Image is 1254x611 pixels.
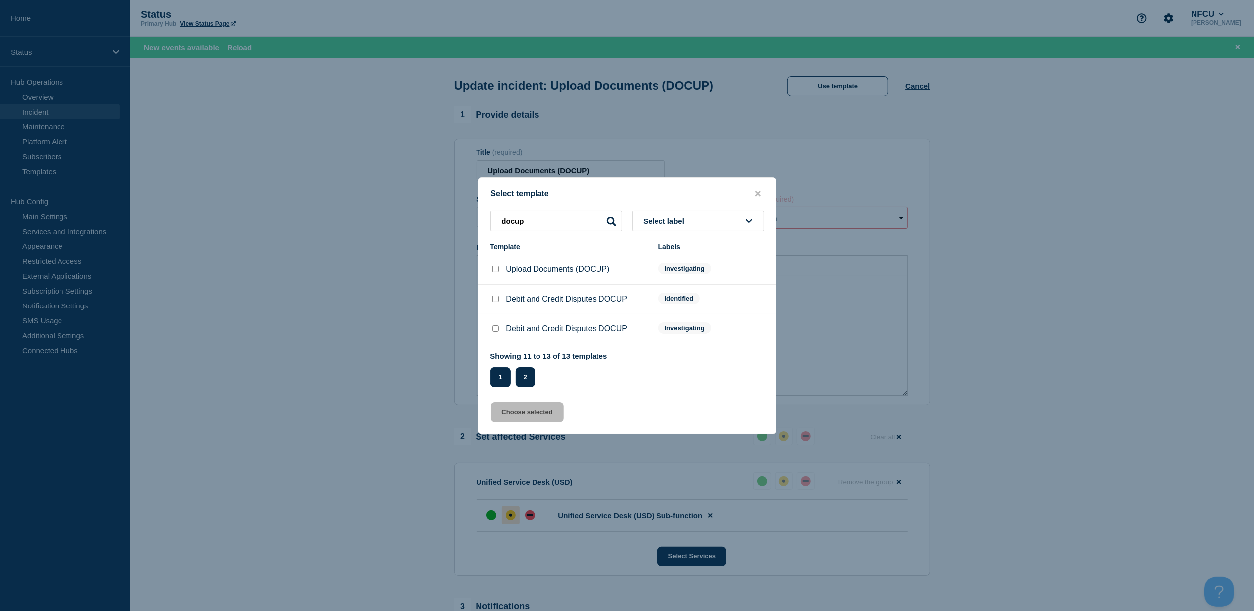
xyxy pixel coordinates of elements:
[752,189,764,199] button: close button
[506,265,610,274] p: Upload Documents (DOCUP)
[490,367,511,387] button: 1
[644,217,689,225] span: Select label
[658,263,711,274] span: Investigating
[658,322,711,334] span: Investigating
[492,296,499,302] input: Debit and Credit Disputes DOCUP checkbox
[491,402,564,422] button: Choose selected
[490,352,607,360] p: Showing 11 to 13 of 13 templates
[658,293,700,304] span: Identified
[632,211,764,231] button: Select label
[492,266,499,272] input: Upload Documents (DOCUP) checkbox
[478,189,776,199] div: Select template
[490,243,649,251] div: Template
[492,325,499,332] input: Debit and Credit Disputes DOCUP checkbox
[506,295,628,304] p: Debit and Credit Disputes DOCUP
[658,243,764,251] div: Labels
[516,367,535,387] button: 2
[506,324,628,333] p: Debit and Credit Disputes DOCUP
[490,211,622,231] input: Search templates & labels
